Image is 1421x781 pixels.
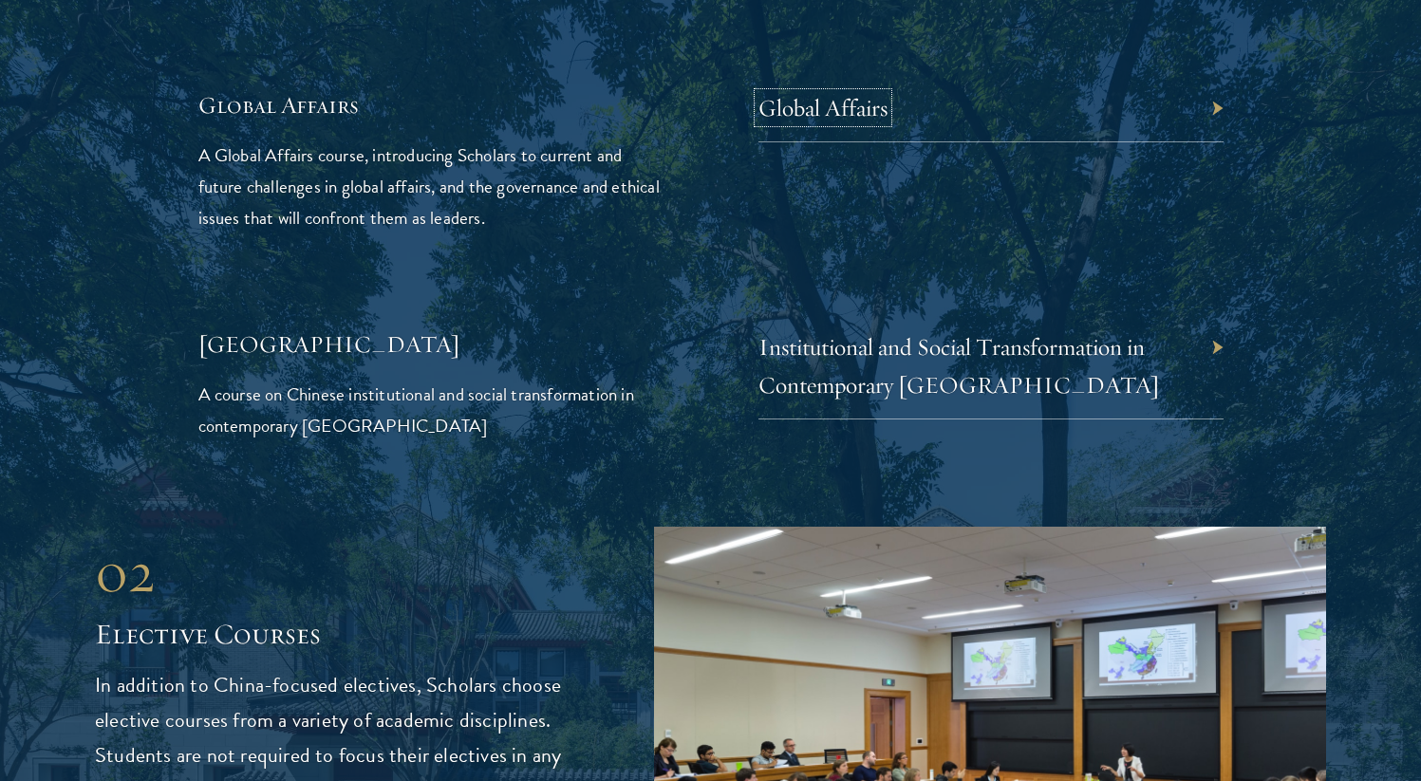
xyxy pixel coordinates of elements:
[95,616,597,654] h2: Elective Courses
[198,328,664,361] h5: [GEOGRAPHIC_DATA]
[95,538,597,606] div: 02
[198,89,664,121] h5: Global Affairs
[198,379,664,441] p: A course on Chinese institutional and social transformation in contemporary [GEOGRAPHIC_DATA]
[198,139,664,233] p: A Global Affairs course, introducing Scholars to current and future challenges in global affairs,...
[758,332,1160,400] a: Institutional and Social Transformation in Contemporary [GEOGRAPHIC_DATA]
[758,93,888,122] a: Global Affairs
